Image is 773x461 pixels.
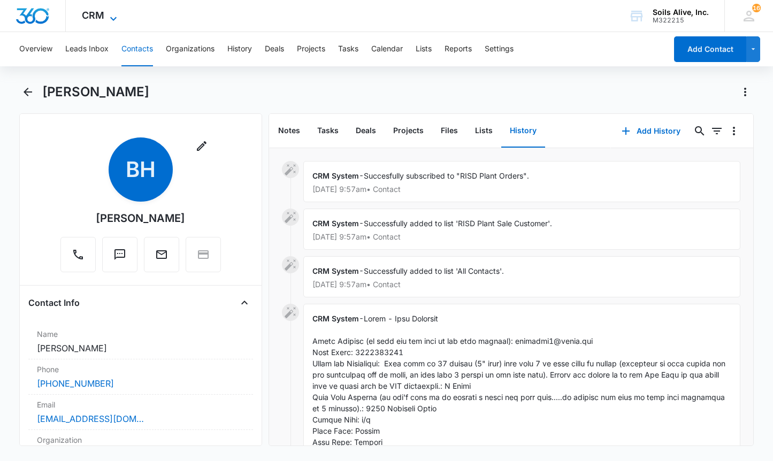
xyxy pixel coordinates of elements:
span: Successfully added to list 'All Contacts'. [364,266,504,275]
span: CRM [82,10,104,21]
div: account name [653,8,709,17]
span: Successfully added to list 'RISD Plant Sale Customer'. [364,219,552,228]
div: - [303,161,740,202]
h4: Contact Info [28,296,80,309]
span: BH [109,137,173,202]
p: [DATE] 9:57am • Contact [312,281,731,288]
div: - [303,256,740,297]
div: account id [653,17,709,24]
div: [PERSON_NAME] [96,210,185,226]
span: Succesfully subscribed to "RISD Plant Orders". [364,171,529,180]
div: - [303,209,740,250]
label: Organization [37,434,244,445]
button: Projects [385,114,432,148]
button: Lists [466,114,501,148]
a: Text [102,253,137,263]
a: Email [144,253,179,263]
button: Lists [416,32,432,66]
p: [DATE] 9:57am • Contact [312,186,731,193]
div: notifications count [752,4,761,12]
div: Email[EMAIL_ADDRESS][DOMAIN_NAME] [28,395,253,430]
button: Filters [708,122,725,140]
span: CRM System [312,314,359,323]
div: Phone[PHONE_NUMBER] [28,359,253,395]
button: Reports [445,32,472,66]
p: [DATE] 9:57am • Contact [312,233,731,241]
button: Deals [347,114,385,148]
button: Overview [19,32,52,66]
span: CRM System [312,266,359,275]
button: Text [102,237,137,272]
a: Call [60,253,96,263]
span: 16 [752,4,761,12]
span: CRM System [312,219,359,228]
button: Projects [297,32,325,66]
button: Settings [485,32,514,66]
label: Phone [37,364,244,375]
button: Deals [265,32,284,66]
button: Overflow Menu [725,122,743,140]
button: Close [236,294,253,311]
label: Name [37,328,244,340]
button: Add History [611,118,691,144]
button: Leads Inbox [65,32,109,66]
button: Call [60,237,96,272]
button: Actions [737,83,754,101]
h1: [PERSON_NAME] [42,84,149,100]
div: Name[PERSON_NAME] [28,324,253,359]
button: Back [19,83,36,101]
button: Email [144,237,179,272]
button: Tasks [338,32,358,66]
button: History [501,114,545,148]
button: Calendar [371,32,403,66]
label: Email [37,399,244,410]
button: Organizations [166,32,215,66]
button: Contacts [121,32,153,66]
button: Files [432,114,466,148]
button: History [227,32,252,66]
button: Search... [691,122,708,140]
span: CRM System [312,171,359,180]
a: [EMAIL_ADDRESS][DOMAIN_NAME] [37,412,144,425]
a: [PHONE_NUMBER] [37,377,114,390]
button: Notes [270,114,309,148]
button: Add Contact [674,36,746,62]
button: Tasks [309,114,347,148]
dd: [PERSON_NAME] [37,342,244,355]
